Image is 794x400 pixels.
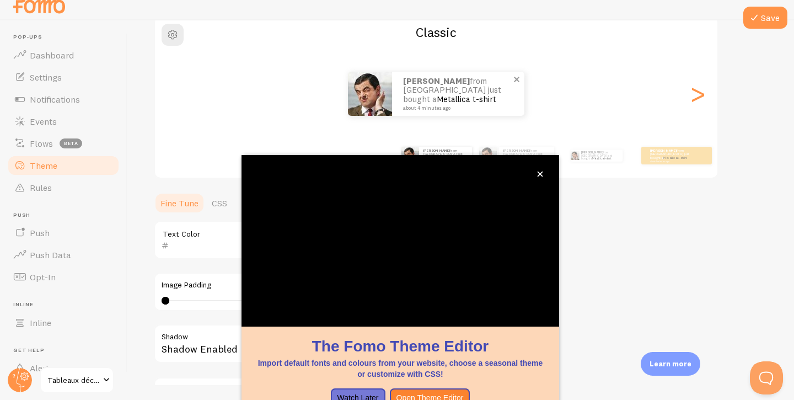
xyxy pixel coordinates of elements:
span: Opt-In [30,271,56,282]
a: Metallica t-shirt [437,94,496,104]
span: Flows [30,138,53,149]
img: Fomo [570,151,579,160]
a: Theme [7,154,120,177]
a: Fine Tune [154,192,205,214]
button: close, [534,168,546,180]
img: Fomo [348,72,392,116]
a: Push Data [7,244,120,266]
p: from [GEOGRAPHIC_DATA] just bought a [650,148,694,162]
div: Next slide [691,54,704,134]
p: from [GEOGRAPHIC_DATA] just bought a [503,148,550,162]
a: Opt-In [7,266,120,288]
small: about 4 minutes ago [403,105,510,111]
a: Alerts [7,357,120,379]
span: Tableaux décoratifs uniques au [GEOGRAPHIC_DATA] | [DOMAIN_NAME] [47,374,100,387]
strong: [PERSON_NAME] [423,148,450,153]
label: Image Padding [162,280,477,290]
span: Rules [30,182,52,193]
img: Fomo [401,147,419,164]
span: Pop-ups [13,34,120,41]
p: Import default fonts and colours from your website, choose a seasonal theme or customize with CSS! [255,358,546,380]
strong: [PERSON_NAME] [503,148,530,153]
div: Shadow Enabled [154,324,485,365]
p: from [GEOGRAPHIC_DATA] just bought a [403,77,513,111]
span: Get Help [13,347,120,354]
span: Events [30,116,57,127]
a: Flows beta [7,132,120,154]
img: Fomo [479,147,497,164]
small: about 4 minutes ago [650,160,693,162]
iframe: Help Scout Beacon - Open [750,361,783,394]
a: Notifications [7,88,120,110]
p: from [GEOGRAPHIC_DATA] just bought a [581,150,618,162]
span: beta [60,138,82,148]
strong: [PERSON_NAME] [403,76,470,86]
a: Tableaux décoratifs uniques au [GEOGRAPHIC_DATA] | [DOMAIN_NAME] [40,367,114,393]
span: Settings [30,72,62,83]
span: Inline [13,301,120,308]
div: Learn more [641,352,700,376]
button: Save [743,7,787,29]
h2: Classic [155,24,717,41]
a: Settings [7,66,120,88]
p: Learn more [650,359,691,369]
a: Inline [7,312,120,334]
a: Events [7,110,120,132]
a: Push [7,222,120,244]
strong: [PERSON_NAME] [581,151,603,154]
strong: [PERSON_NAME] [650,148,677,153]
p: from [GEOGRAPHIC_DATA] just bought a [423,148,468,162]
h1: The Fomo Theme Editor [255,335,546,357]
a: Metallica t-shirt [663,156,687,160]
span: Push Data [30,249,71,260]
a: Metallica t-shirt [592,157,611,160]
span: Inline [30,317,51,328]
a: CSS [205,192,234,214]
span: Theme [30,160,57,171]
a: Rules [7,177,120,199]
span: Notifications [30,94,80,105]
span: Dashboard [30,50,74,61]
span: Alerts [30,362,53,374]
span: Push [13,212,120,219]
a: Dashboard [7,44,120,66]
span: Push [30,227,50,238]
